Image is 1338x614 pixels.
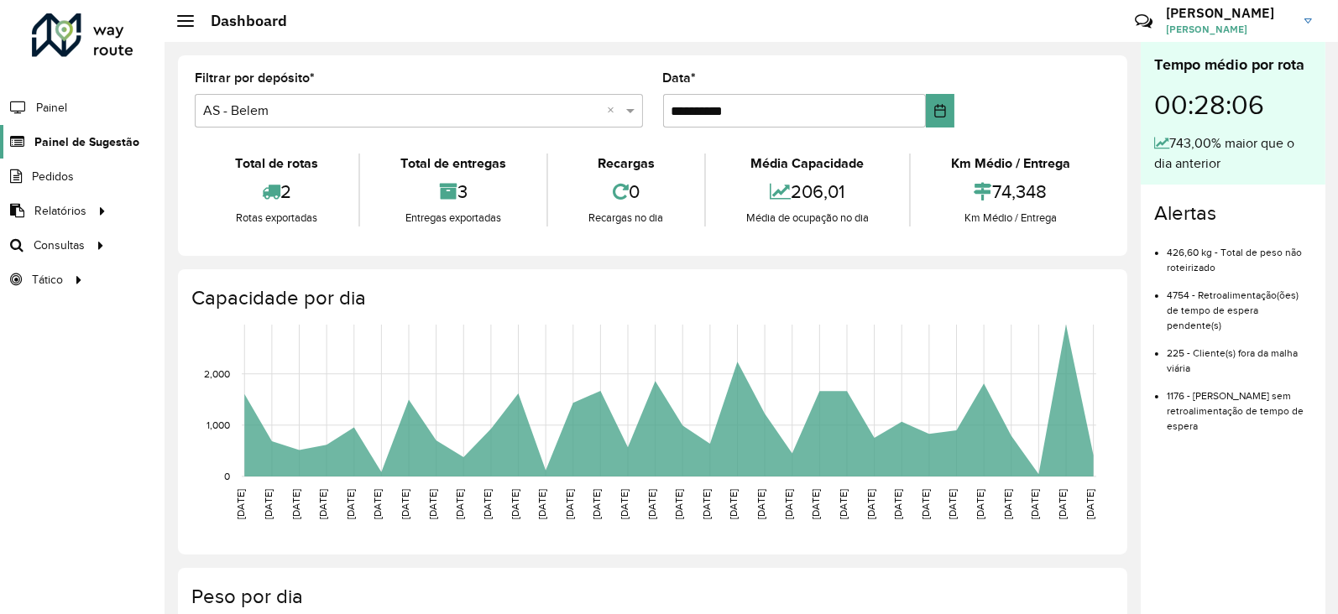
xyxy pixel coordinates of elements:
[32,168,74,185] span: Pedidos
[948,489,959,519] text: [DATE]
[591,489,602,519] text: [DATE]
[1166,22,1292,37] span: [PERSON_NAME]
[364,210,542,226] div: Entregas exportadas
[400,489,410,519] text: [DATE]
[1002,489,1013,519] text: [DATE]
[290,489,301,519] text: [DATE]
[1085,489,1095,519] text: [DATE]
[710,174,905,210] div: 206,01
[663,68,697,88] label: Data
[345,489,356,519] text: [DATE]
[199,210,354,226] div: Rotas exportadas
[1154,54,1312,76] div: Tempo médio por rota
[235,489,246,519] text: [DATE]
[552,174,699,210] div: 0
[608,101,622,121] span: Clear all
[838,489,849,519] text: [DATE]
[191,286,1111,310] h4: Capacidade por dia
[1166,5,1292,21] h3: [PERSON_NAME]
[915,174,1106,210] div: 74,348
[364,153,542,174] div: Total de entregas
[1057,489,1068,519] text: [DATE]
[32,271,63,289] span: Tático
[783,489,794,519] text: [DATE]
[199,174,354,210] div: 2
[204,368,230,379] text: 2,000
[915,210,1106,226] div: Km Médio / Entrega
[364,174,542,210] div: 3
[191,585,1111,609] h4: Peso por dia
[920,489,931,519] text: [DATE]
[552,210,699,226] div: Recargas no dia
[1029,489,1040,519] text: [DATE]
[701,489,712,519] text: [DATE]
[1167,333,1312,376] li: 225 - Cliente(s) fora da malha viária
[34,133,139,151] span: Painel de Sugestão
[755,489,766,519] text: [DATE]
[206,419,230,430] text: 1,000
[482,489,493,519] text: [DATE]
[1126,3,1162,39] a: Contato Rápido
[263,489,274,519] text: [DATE]
[1167,275,1312,333] li: 4754 - Retroalimentação(ões) de tempo de espera pendente(s)
[224,471,230,481] text: 0
[427,489,438,519] text: [DATE]
[865,489,876,519] text: [DATE]
[915,153,1106,174] div: Km Médio / Entrega
[810,489,821,519] text: [DATE]
[1154,133,1312,174] div: 743,00% maior que o dia anterior
[317,489,328,519] text: [DATE]
[34,202,86,220] span: Relatórios
[710,210,905,226] div: Média de ocupação no dia
[194,12,287,30] h2: Dashboard
[510,489,520,519] text: [DATE]
[646,489,657,519] text: [DATE]
[1154,201,1312,226] h4: Alertas
[926,94,954,127] button: Choose Date
[564,489,575,519] text: [DATE]
[619,489,630,519] text: [DATE]
[195,68,315,88] label: Filtrar por depósito
[1167,232,1312,275] li: 426,60 kg - Total de peso não roteirizado
[1154,76,1312,133] div: 00:28:06
[34,237,85,254] span: Consultas
[975,489,985,519] text: [DATE]
[536,489,547,519] text: [DATE]
[1167,376,1312,434] li: 1176 - [PERSON_NAME] sem retroalimentação de tempo de espera
[729,489,740,519] text: [DATE]
[372,489,383,519] text: [DATE]
[552,153,699,174] div: Recargas
[36,99,67,117] span: Painel
[710,153,905,174] div: Média Capacidade
[454,489,465,519] text: [DATE]
[673,489,684,519] text: [DATE]
[199,153,354,174] div: Total de rotas
[892,489,903,519] text: [DATE]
